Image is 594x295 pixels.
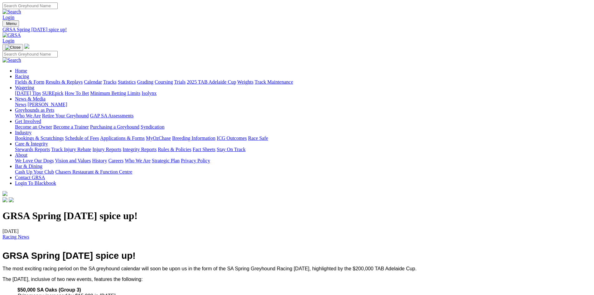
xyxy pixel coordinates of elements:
a: Stay On Track [217,147,245,152]
a: [DATE] Tips [15,91,41,96]
div: Greyhounds as Pets [15,113,592,119]
a: ICG Outcomes [217,135,247,141]
span: [DATE] [2,229,29,239]
a: Applications & Forms [100,135,145,141]
a: Login [2,15,14,20]
a: Statistics [118,79,136,85]
a: Greyhounds as Pets [15,107,54,113]
button: Toggle navigation [2,20,19,27]
a: Racing News [2,234,29,239]
a: We Love Our Dogs [15,158,54,163]
img: logo-grsa-white.png [2,191,7,196]
a: Cash Up Your Club [15,169,54,175]
a: Care & Integrity [15,141,48,146]
a: News & Media [15,96,46,101]
a: Track Injury Rebate [51,147,91,152]
div: Industry [15,135,592,141]
div: Wagering [15,91,592,96]
a: MyOzChase [146,135,171,141]
a: Injury Reports [92,147,121,152]
span: Menu [6,21,17,26]
b: $50,000 SA Oaks (Group 3) [17,287,81,293]
a: GAP SA Assessments [90,113,134,118]
a: Racing [15,74,29,79]
a: Industry [15,130,31,135]
a: Become an Owner [15,124,52,130]
div: Racing [15,79,592,85]
a: Calendar [84,79,102,85]
a: News [15,102,26,107]
input: Search [2,51,58,57]
a: Home [15,68,27,73]
a: Get Involved [15,119,41,124]
a: Trials [174,79,186,85]
img: GRSA [2,32,21,38]
img: Search [2,57,21,63]
a: Bar & Dining [15,164,42,169]
a: Race Safe [248,135,268,141]
a: Fact Sheets [193,147,215,152]
img: twitter.svg [9,197,14,202]
img: Search [2,9,21,15]
a: Login [2,38,14,43]
a: Tracks [103,79,117,85]
a: Bookings & Scratchings [15,135,64,141]
span: The most exciting racing period on the SA greyhound calendar will soon be upon us in the form of ... [2,266,417,271]
a: Integrity Reports [123,147,157,152]
a: [PERSON_NAME] [27,102,67,107]
a: Careers [108,158,123,163]
a: How To Bet [65,91,89,96]
a: Chasers Restaurant & Function Centre [55,169,132,175]
a: Become a Trainer [53,124,89,130]
a: Coursing [155,79,173,85]
a: Login To Blackbook [15,180,56,186]
div: Care & Integrity [15,147,592,152]
a: Minimum Betting Limits [90,91,140,96]
span: The [DATE], inclusive of two new events, features the following: [2,277,143,282]
div: About [15,158,592,164]
div: Get Involved [15,124,592,130]
span: GRSA Spring [DATE] spice up! [2,250,136,261]
a: Contact GRSA [15,175,45,180]
a: Purchasing a Greyhound [90,124,139,130]
a: Stewards Reports [15,147,50,152]
a: Syndication [141,124,164,130]
img: logo-grsa-white.png [24,44,29,49]
a: Rules & Policies [158,147,191,152]
a: Results & Replays [46,79,83,85]
a: Weights [237,79,254,85]
a: Track Maintenance [255,79,293,85]
div: News & Media [15,102,592,107]
img: facebook.svg [2,197,7,202]
button: Toggle navigation [2,44,23,51]
a: Fields & Form [15,79,44,85]
a: Isolynx [142,91,157,96]
a: Vision and Values [55,158,91,163]
a: History [92,158,107,163]
a: Retire Your Greyhound [42,113,89,118]
a: Schedule of Fees [65,135,99,141]
div: Bar & Dining [15,169,592,175]
a: Strategic Plan [152,158,180,163]
a: Privacy Policy [181,158,210,163]
input: Search [2,2,58,9]
a: GRSA Spring [DATE] spice up! [2,27,592,32]
a: Grading [137,79,153,85]
a: Wagering [15,85,34,90]
a: Who We Are [15,113,41,118]
a: Who We Are [125,158,151,163]
a: Breeding Information [172,135,215,141]
a: 2025 TAB Adelaide Cup [187,79,236,85]
h1: GRSA Spring [DATE] spice up! [2,210,592,222]
a: About [15,152,27,158]
img: Close [5,45,21,50]
a: SUREpick [42,91,63,96]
